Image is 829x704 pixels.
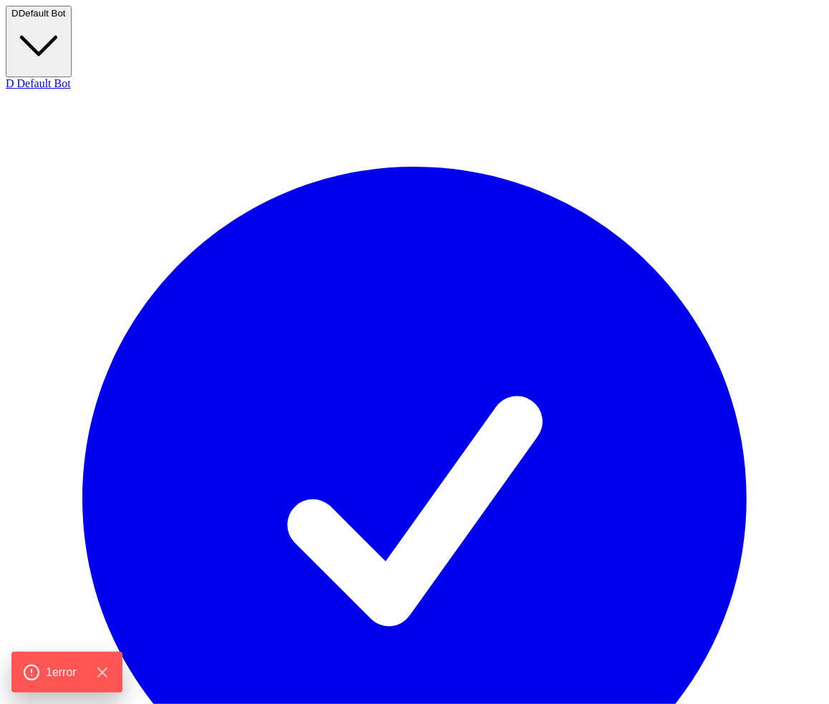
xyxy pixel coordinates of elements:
[6,77,823,90] div: Default Bot
[6,6,72,77] button: DDefault Bot
[6,77,14,89] span: D
[11,8,19,19] span: D
[19,8,66,19] span: Default Bot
